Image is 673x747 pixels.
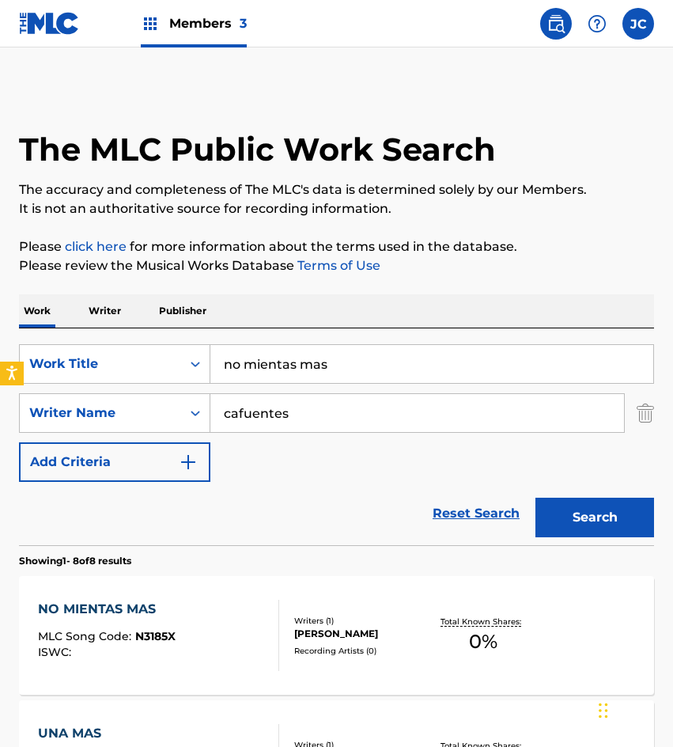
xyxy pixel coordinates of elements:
a: Terms of Use [294,258,380,273]
div: Writers ( 1 ) [294,615,430,627]
p: Please review the Musical Works Database [19,256,654,275]
span: MLC Song Code : [38,629,135,643]
div: Arrastrar [599,687,608,734]
h1: The MLC Public Work Search [19,130,496,169]
span: N3185X [135,629,176,643]
span: 3 [240,16,247,31]
p: Showing 1 - 8 of 8 results [19,554,131,568]
a: click here [65,239,127,254]
div: NO MIENTAS MAS [38,600,176,619]
div: Widget de chat [594,671,673,747]
p: Total Known Shares: [440,616,525,628]
img: Delete Criterion [637,393,654,433]
img: help [588,14,607,33]
div: Work Title [29,355,172,373]
span: Members [169,14,247,32]
img: MLC Logo [19,12,80,35]
div: Writer Name [29,404,172,423]
span: 0 % [469,628,497,656]
div: User Menu [622,8,654,40]
button: Add Criteria [19,442,210,482]
span: ISWC : [38,645,75,659]
img: Top Rightsholders [141,14,160,33]
p: Please for more information about the terms used in the database. [19,237,654,256]
a: Public Search [540,8,572,40]
p: Work [19,294,55,328]
div: UNA MAS [38,724,176,743]
iframe: Resource Center [629,495,673,623]
button: Search [535,498,654,537]
p: It is not an authoritative source for recording information. [19,199,654,218]
div: Help [581,8,613,40]
p: The accuracy and completeness of The MLC's data is determined solely by our Members. [19,180,654,199]
div: Recording Artists ( 0 ) [294,645,430,657]
p: Writer [84,294,126,328]
img: search [546,14,565,33]
img: 9d2ae6d4665cec9f34b9.svg [179,453,198,472]
iframe: Chat Widget [594,671,673,747]
a: Reset Search [425,496,527,531]
div: [PERSON_NAME] [294,627,430,641]
form: Search Form [19,344,654,545]
p: Publisher [154,294,211,328]
a: NO MIENTAS MASMLC Song Code:N3185XISWC:Writers (1)[PERSON_NAME]Recording Artists (0)Total Known S... [19,576,654,695]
